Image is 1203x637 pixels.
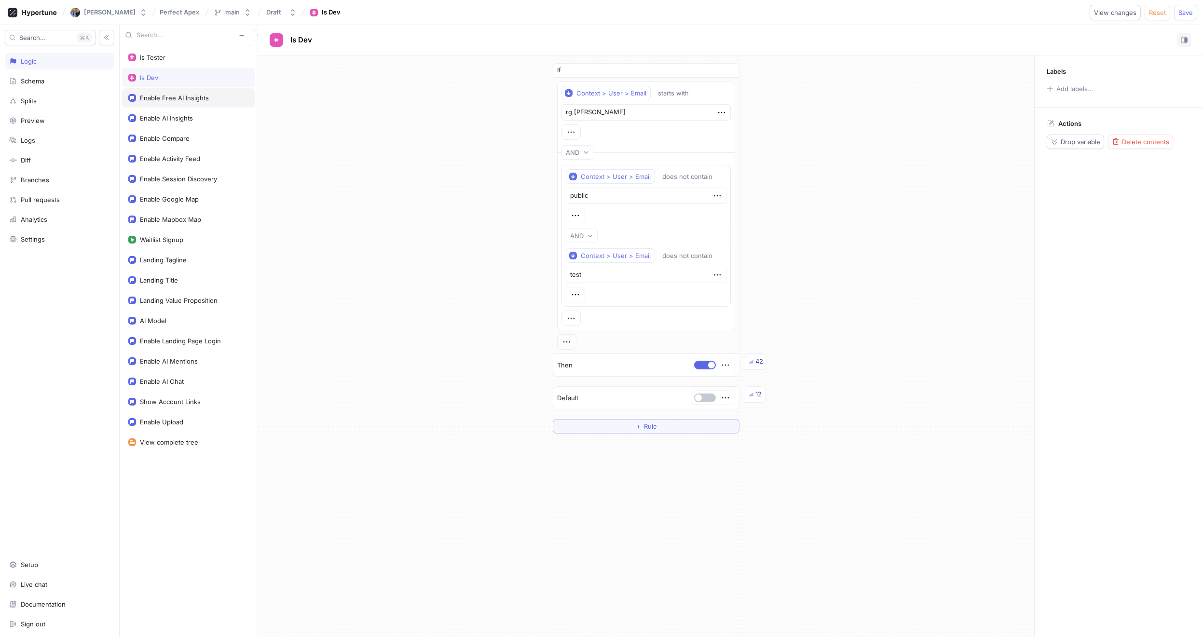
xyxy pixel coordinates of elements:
[1145,5,1170,20] button: Reset
[561,145,593,160] button: AND
[21,57,37,65] div: Logic
[140,54,165,61] div: Is Tester
[1047,68,1066,75] p: Labels
[755,357,763,366] div: 42
[140,135,190,142] div: Enable Compare
[1174,5,1197,20] button: Save
[140,155,200,163] div: Enable Activity Feed
[662,173,712,181] div: does not contain
[566,267,726,283] textarea: test
[566,149,579,157] div: AND
[262,4,301,20] button: Draft
[566,248,655,263] button: Context > User > Email
[140,357,198,365] div: Enable AI Mentions
[1094,10,1136,15] span: View changes
[19,35,46,41] span: Search...
[140,297,218,304] div: Landing Value Proposition
[576,89,646,97] div: Context > User > Email
[21,77,44,85] div: Schema
[581,252,651,260] div: Context > User > Email
[140,276,178,284] div: Landing Title
[557,393,578,403] p: Default
[570,232,584,240] div: AND
[1178,10,1193,15] span: Save
[70,8,80,17] img: User
[566,169,655,184] button: Context > User > Email
[658,89,689,97] div: starts with
[290,36,312,44] span: Is Dev
[21,600,66,608] div: Documentation
[140,216,201,223] div: Enable Mapbox Map
[77,33,92,42] div: K
[658,169,726,184] button: does not contain
[140,175,217,183] div: Enable Session Discovery
[140,195,199,203] div: Enable Google Map
[658,248,726,263] button: does not contain
[21,581,47,588] div: Live chat
[266,8,281,16] div: Draft
[635,423,642,429] span: ＋
[21,117,45,124] div: Preview
[21,235,45,243] div: Settings
[654,86,703,100] button: starts with
[1058,120,1081,127] p: Actions
[67,4,151,21] button: User[PERSON_NAME]
[140,398,201,406] div: Show Account Links
[140,438,198,446] div: View complete tree
[21,216,47,223] div: Analytics
[160,9,199,15] span: Perfect Apex
[140,74,158,81] div: Is Dev
[662,252,712,260] div: does not contain
[1061,139,1100,145] span: Drop variable
[1149,10,1166,15] span: Reset
[140,236,183,244] div: Waitlist Signup
[140,418,183,426] div: Enable Upload
[581,173,651,181] div: Context > User > Email
[21,561,38,569] div: Setup
[140,94,209,102] div: Enable Free AI Insights
[225,8,240,16] div: main
[21,156,31,164] div: Diff
[1122,139,1169,145] span: Delete contents
[21,136,35,144] div: Logs
[1090,5,1141,20] button: View changes
[644,423,657,429] span: Rule
[137,30,234,40] input: Search...
[1047,135,1104,149] button: Drop variable
[755,390,762,399] div: 12
[1108,135,1173,149] button: Delete contents
[21,196,60,203] div: Pull requests
[21,176,49,184] div: Branches
[140,337,221,345] div: Enable Landing Page Login
[566,229,598,243] button: AND
[322,8,341,17] div: Is Dev
[561,104,731,121] textarea: rg.[PERSON_NAME]
[561,86,651,100] button: Context > User > Email
[140,317,166,325] div: AI Model
[557,361,573,370] p: Then
[84,8,136,16] div: [PERSON_NAME]
[140,378,184,385] div: Enable AI Chat
[140,114,193,122] div: Enable AI Insights
[210,4,255,20] button: main
[5,596,114,612] a: Documentation
[553,419,739,434] button: ＋Rule
[557,66,561,75] p: If
[566,188,726,204] textarea: public
[140,256,187,264] div: Landing Tagline
[5,30,96,45] button: Search...K
[1043,82,1096,95] button: Add labels...
[21,97,37,105] div: Splits
[21,620,45,628] div: Sign out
